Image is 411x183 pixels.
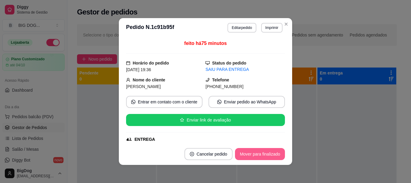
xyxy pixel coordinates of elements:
[126,67,151,72] span: [DATE] 19:36
[235,148,285,160] button: Mover para finalizado
[212,77,229,82] strong: Telefone
[126,61,130,65] span: calendar
[184,148,233,160] button: close-circleCancelar pedido
[227,23,256,33] button: Editarpedido
[261,23,283,33] button: Imprimir
[205,61,210,65] span: desktop
[190,152,194,156] span: close-circle
[180,118,184,122] span: star
[184,41,227,46] span: feito há 75 minutos
[126,84,161,89] span: [PERSON_NAME]
[205,78,210,82] span: phone
[126,114,285,126] button: starEnviar link de avaliação
[209,96,285,108] button: whats-appEnviar pedido ao WhatsApp
[212,61,246,65] strong: Status do pedido
[133,61,169,65] strong: Horário do pedido
[126,96,202,108] button: whats-appEntrar em contato com o cliente
[217,100,221,104] span: whats-app
[133,77,165,82] strong: Nome do cliente
[126,78,130,82] span: user
[281,19,291,29] button: Close
[134,136,155,143] div: ENTREGA
[205,84,243,89] span: [PHONE_NUMBER]
[205,66,285,73] div: SAIU PARA ENTREGA
[131,100,135,104] span: whats-app
[126,23,174,33] h3: Pedido N. 1c91b95f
